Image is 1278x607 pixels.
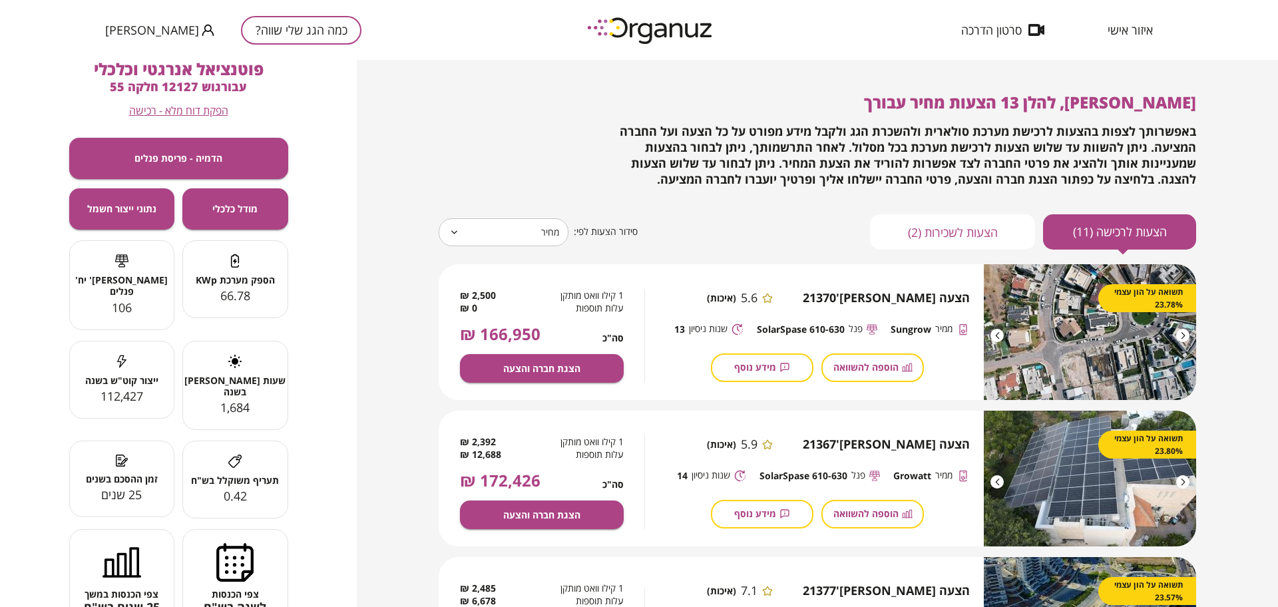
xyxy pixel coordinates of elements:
span: 5.6 [741,291,757,305]
span: מודל כלכלי [212,203,258,214]
span: נתוני ייצור חשמל [87,203,156,214]
span: Growatt [893,470,931,481]
span: שנות ניסיון [692,469,730,482]
button: מידע נוסף [711,500,813,528]
button: איזור אישי [1088,23,1173,37]
span: הוספה להשוואה [833,508,899,519]
span: (איכות) [707,292,736,303]
span: 2,485 ₪ [460,582,496,595]
span: תשואה על הון עצמי 23.80% [1112,432,1183,457]
span: סה"כ [602,479,624,490]
span: הדמיה - פריסת פנלים [134,152,222,164]
span: 1 קילו וואט מותקן [517,582,624,595]
span: 13 [674,323,685,335]
span: הוספה להשוואה [833,361,899,373]
span: ייצור קוט"ש בשנה [70,375,174,386]
button: מידע נוסף [711,353,813,382]
span: שנות ניסיון [689,323,728,335]
span: (איכות) [707,585,736,596]
button: הוספה להשוואה [821,500,924,528]
span: הצגת חברה והצעה [503,363,580,374]
span: סה"כ [602,332,624,343]
button: [PERSON_NAME] [105,22,214,39]
span: 12,688 ₪ [460,449,501,461]
span: 112,427 [101,388,143,404]
button: הצגת חברה והצעה [460,354,624,383]
span: מידע נוסף [734,508,776,519]
div: מחיר [439,214,568,251]
img: image [984,264,1196,400]
span: הספק מערכת KWp [183,274,288,286]
button: כמה הגג שלי שווה? [241,16,361,45]
span: צפי הכנסות [183,588,288,600]
span: סידור הצעות לפי: [574,226,638,238]
span: תעריף משוקלל בש"ח [183,475,288,486]
span: תשואה על הון עצמי 23.78% [1112,286,1183,311]
span: שעות [PERSON_NAME] בשנה [183,375,288,398]
span: SolarSpase 610-630 [757,323,845,335]
span: ממיר [935,323,953,335]
button: הצעות לרכישה (11) [1043,214,1196,250]
span: איזור אישי [1108,23,1153,37]
span: 166,950 ₪ [460,325,540,343]
span: 14 [677,470,688,481]
span: 172,426 ₪ [460,471,540,490]
span: צפי הכנסות במשך [70,588,174,600]
span: 2,392 ₪ [460,436,496,449]
span: SolarSpase 610-630 [759,470,847,481]
span: עלות תוספות [517,302,624,315]
span: עבור גוש 12127 חלקה 55 [110,79,247,95]
span: 66.78 [220,288,250,303]
span: 0 ₪ [460,302,477,315]
span: סרטון הדרכה [961,23,1022,37]
span: עלות תוספות [517,449,624,461]
span: Sungrow [891,323,931,335]
span: הצעה [PERSON_NAME]' 21377 [803,584,970,598]
span: 1,684 [220,399,250,415]
span: פוטנציאל אנרגטי וכלכלי [94,58,264,80]
button: הצעות לשכירות (2) [870,214,1035,250]
span: 0.42 [224,488,247,504]
button: הוספה להשוואה [821,353,924,382]
span: ממיר [935,469,953,482]
span: הצעה [PERSON_NAME]' 21370 [803,291,970,305]
span: (איכות) [707,439,736,450]
span: 1 קילו וואט מותקן [517,436,624,449]
img: image [984,411,1196,546]
span: הצגת חברה והצעה [503,509,580,520]
span: הצעה [PERSON_NAME]' 21367 [803,437,970,452]
span: פנל [851,469,865,482]
span: 5.9 [741,437,757,452]
button: הפקת דוח מלא - רכישה [129,104,228,117]
span: מידע נוסף [734,361,776,373]
span: [PERSON_NAME] [105,23,199,37]
span: תשואה על הון עצמי 23.57% [1112,578,1183,604]
span: פנל [849,323,863,335]
button: הדמיה - פריסת פנלים [69,138,288,179]
span: 25 שנים [101,487,142,503]
button: מודל כלכלי [182,188,288,230]
span: [PERSON_NAME], להלן 13 הצעות מחיר עבורך [864,91,1196,113]
span: 7.1 [741,584,757,598]
button: הצגת חברה והצעה [460,501,624,529]
span: 106 [112,300,132,315]
span: 1 קילו וואט מותקן [517,290,624,302]
button: סרטון הדרכה [941,23,1064,37]
img: logo [578,12,724,49]
span: [PERSON_NAME]' יח' פנלים [70,274,174,298]
span: 2,500 ₪ [460,290,496,302]
button: נתוני ייצור חשמל [69,188,175,230]
span: זמן ההסכם בשנים [70,473,174,485]
span: באפשרותך לצפות בהצעות לרכישת מערכת סולארית ולהשכרת הגג ולקבל מידע מפורט על כל הצעה ועל החברה המצי... [620,123,1196,187]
